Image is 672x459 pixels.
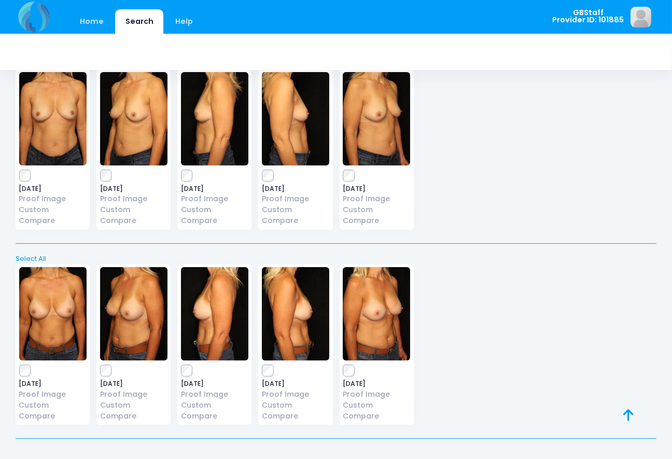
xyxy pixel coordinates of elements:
[343,186,410,192] span: [DATE]
[100,186,167,192] span: [DATE]
[343,389,410,400] a: Proof Image
[262,400,329,422] a: Custom Compare
[262,193,329,204] a: Proof Image
[552,9,624,24] span: GBStaff Provider ID: 101885
[181,72,248,165] img: image
[100,193,167,204] a: Proof Image
[343,381,410,387] span: [DATE]
[100,72,167,165] img: image
[181,400,248,422] a: Custom Compare
[19,400,87,422] a: Custom Compare
[631,7,651,27] img: image
[19,267,87,360] img: image
[181,381,248,387] span: [DATE]
[181,186,248,192] span: [DATE]
[262,72,329,165] img: image
[181,204,248,226] a: Custom Compare
[343,267,410,360] img: image
[19,204,87,226] a: Custom Compare
[100,381,167,387] span: [DATE]
[181,193,248,204] a: Proof Image
[19,186,87,192] span: [DATE]
[19,381,87,387] span: [DATE]
[165,9,203,34] a: Help
[19,389,87,400] a: Proof Image
[343,400,410,422] a: Custom Compare
[100,400,167,422] a: Custom Compare
[262,381,329,387] span: [DATE]
[100,389,167,400] a: Proof Image
[262,204,329,226] a: Custom Compare
[19,193,87,204] a: Proof Image
[100,267,167,360] img: image
[343,204,410,226] a: Custom Compare
[69,9,114,34] a: Home
[262,186,329,192] span: [DATE]
[262,267,329,360] img: image
[181,267,248,360] img: image
[181,389,248,400] a: Proof Image
[343,193,410,204] a: Proof Image
[19,72,87,165] img: image
[115,9,163,34] a: Search
[343,72,410,165] img: image
[12,254,660,264] a: Select All
[262,389,329,400] a: Proof Image
[100,204,167,226] a: Custom Compare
